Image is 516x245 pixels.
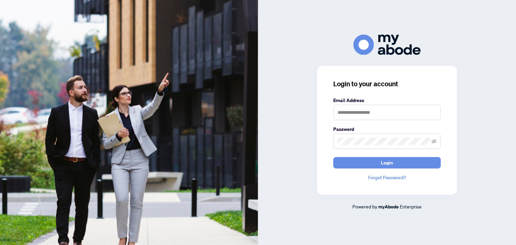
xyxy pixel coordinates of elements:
button: Login [333,157,441,168]
span: Powered by [352,203,377,209]
img: ma-logo [353,35,421,55]
label: Email Address [333,97,441,104]
a: myAbode [378,203,399,210]
label: Password [333,126,441,133]
a: Forgot Password? [333,174,441,181]
span: Login [381,157,393,168]
h3: Login to your account [333,79,441,89]
span: eye-invisible [432,139,436,144]
span: Enterprise [400,203,422,209]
